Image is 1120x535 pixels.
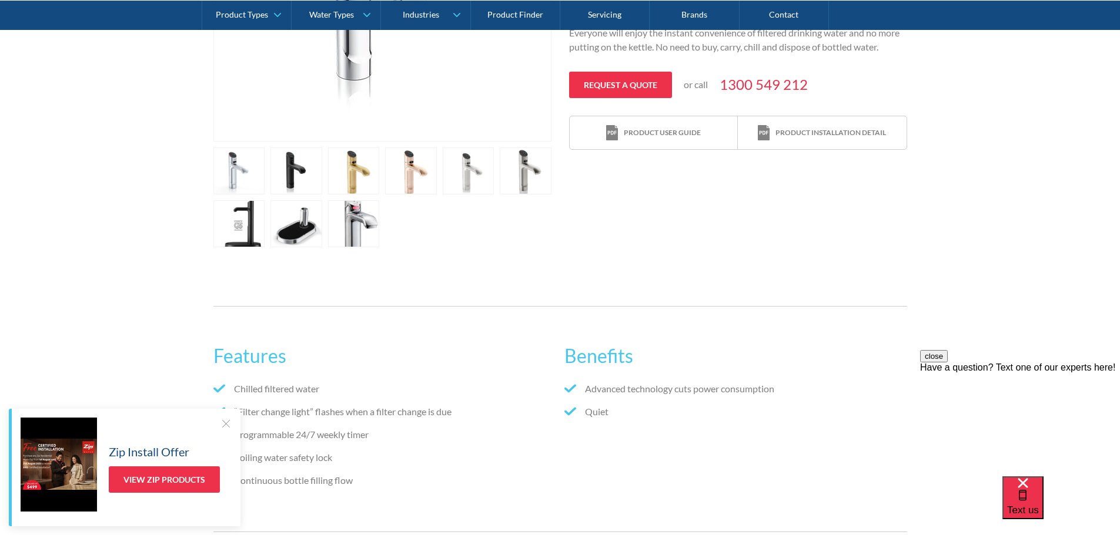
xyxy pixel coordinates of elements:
li: Programmable 24/7 weekly timer [213,428,556,442]
a: open lightbox [270,200,322,247]
iframe: podium webchat widget prompt [920,350,1120,491]
li: Advanced technology cuts power consumption [564,382,907,396]
div: Product installation detail [775,127,886,138]
img: print icon [606,125,618,141]
a: open lightbox [500,147,551,194]
a: open lightbox [443,147,494,194]
h2: Benefits [564,342,907,370]
li: Continuous bottle filling flow [213,473,556,487]
p: or call [684,78,708,92]
a: print iconProduct user guide [570,116,738,150]
li: Quiet [564,405,907,419]
li: “Filter change light” flashes when a filter change is due [213,405,556,419]
h5: Zip Install Offer [109,443,189,460]
a: open lightbox [213,147,265,194]
img: Zip Install Offer [21,418,97,512]
div: Product user guide [624,127,701,138]
li: Boiling water safety lock [213,450,556,465]
iframe: podium webchat widget bubble [1002,476,1120,535]
div: Product Types [216,9,268,19]
a: open lightbox [328,147,380,194]
a: open lightbox [385,147,437,194]
a: View Zip Products [109,466,220,493]
div: Industries [403,9,439,19]
a: open lightbox [213,200,265,247]
p: Zip HydroTap provides instant Boiling & Chilled filtered drinking water on tap. Everyone will enj... [569,12,907,54]
div: Water Types [309,9,354,19]
p: ‍ [564,439,907,453]
a: 1300 549 212 [720,74,808,95]
img: print icon [758,125,770,141]
h2: Features [213,342,556,370]
a: print iconProduct installation detail [738,116,906,150]
a: open lightbox [270,147,322,194]
a: open lightbox [328,200,380,247]
li: Chilled filtered water [213,382,556,396]
a: Request a quote [569,72,672,98]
